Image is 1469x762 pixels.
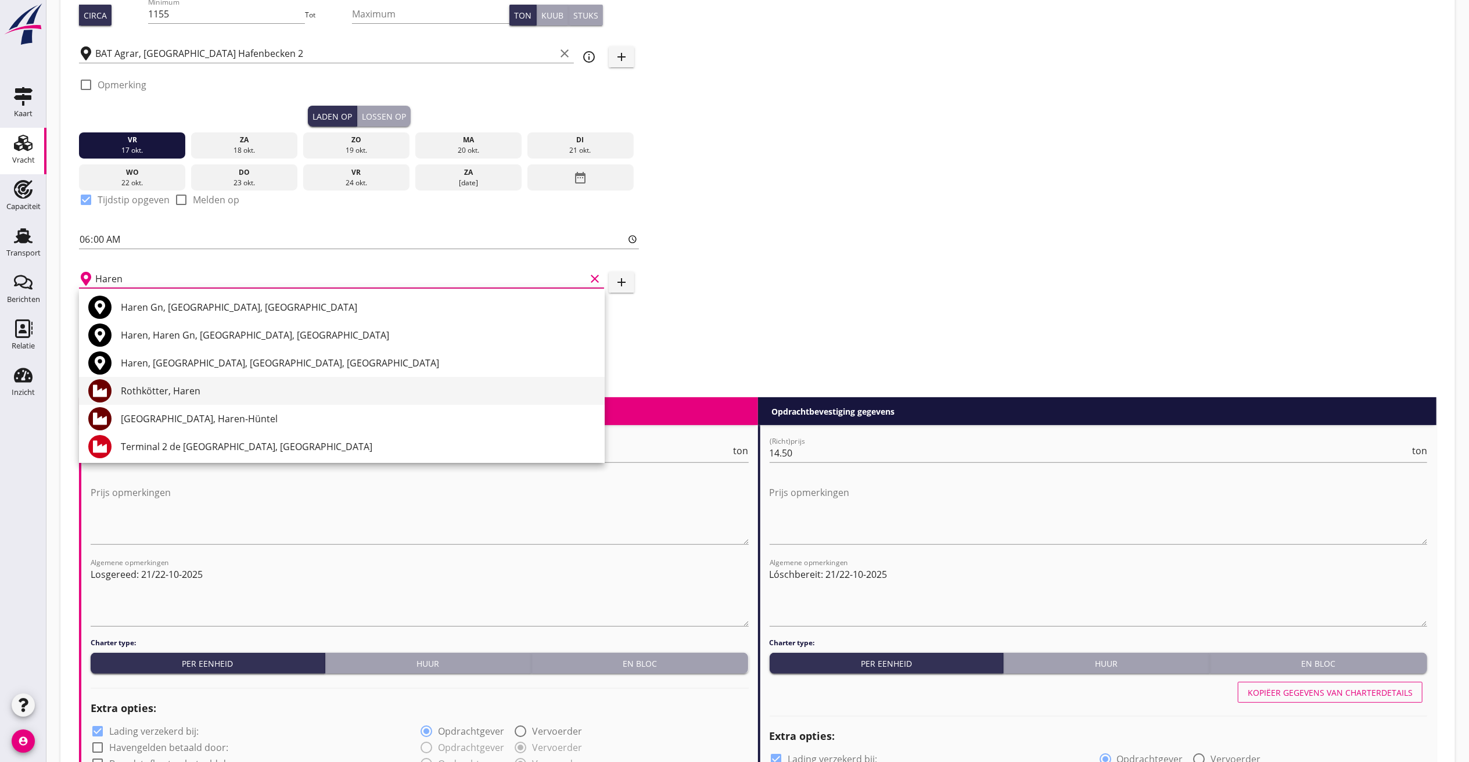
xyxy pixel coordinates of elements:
[530,135,631,145] div: di
[1248,686,1413,699] div: Kopiëer gegevens van charterdetails
[121,356,595,370] div: Haren, [GEOGRAPHIC_DATA], [GEOGRAPHIC_DATA], [GEOGRAPHIC_DATA]
[12,389,35,396] div: Inzicht
[770,728,1428,744] h2: Extra opties:
[91,483,749,544] textarea: Prijs opmerkingen
[91,638,749,648] h4: Charter type:
[121,384,595,398] div: Rothkötter, Haren
[82,135,183,145] div: vr
[95,269,586,288] input: Losplaats
[194,135,295,145] div: za
[305,10,352,20] div: Tot
[193,194,239,206] label: Melden op
[109,742,228,753] label: Havengelden betaald door:
[91,653,325,674] button: Per eenheid
[194,167,295,178] div: do
[509,5,537,26] button: Ton
[306,178,407,188] div: 24 okt.
[615,275,628,289] i: add
[12,729,35,753] i: account_circle
[325,653,531,674] button: Huur
[418,145,519,156] div: 20 okt.
[12,342,35,350] div: Relatie
[121,328,595,342] div: Haren, Haren Gn, [GEOGRAPHIC_DATA], [GEOGRAPHIC_DATA]
[98,194,170,206] label: Tijdstip opgeven
[194,145,295,156] div: 18 okt.
[306,135,407,145] div: zo
[1412,446,1427,455] span: ton
[352,5,509,23] input: Maximum
[95,44,555,63] input: Laadplaats
[79,5,112,26] button: Circa
[770,483,1428,544] textarea: Prijs opmerkingen
[148,5,306,23] input: Minimum
[14,110,33,117] div: Kaart
[532,725,582,737] label: Vervoerder
[98,79,146,91] label: Opmerking
[194,178,295,188] div: 23 okt.
[1210,653,1427,674] button: En bloc
[770,444,1410,462] input: (Richt)prijs
[121,412,595,426] div: [GEOGRAPHIC_DATA], Haren-Hüntel
[91,700,749,716] h2: Extra opties:
[82,178,183,188] div: 22 okt.
[12,156,35,164] div: Vracht
[306,145,407,156] div: 19 okt.
[95,657,320,670] div: Per eenheid
[362,110,406,123] div: Lossen op
[308,106,357,127] button: Laden op
[536,657,744,670] div: En bloc
[770,638,1428,648] h4: Charter type:
[357,106,411,127] button: Lossen op
[770,653,1004,674] button: Per eenheid
[6,203,41,210] div: Capaciteit
[531,653,749,674] button: En bloc
[588,272,602,286] i: clear
[1004,653,1210,674] button: Huur
[558,46,572,60] i: clear
[573,9,598,21] div: Stuks
[1008,657,1205,670] div: Huur
[330,657,526,670] div: Huur
[418,178,519,188] div: [DATE]
[770,565,1428,626] textarea: Algemene opmerkingen
[121,300,595,314] div: Haren Gn, [GEOGRAPHIC_DATA], [GEOGRAPHIC_DATA]
[121,440,595,454] div: Terminal 2 de [GEOGRAPHIC_DATA], [GEOGRAPHIC_DATA]
[530,145,631,156] div: 21 okt.
[569,5,603,26] button: Stuks
[573,167,587,188] i: date_range
[2,3,44,46] img: logo-small.a267ee39.svg
[1215,657,1423,670] div: En bloc
[541,9,563,21] div: Kuub
[306,167,407,178] div: vr
[7,296,40,303] div: Berichten
[109,725,199,737] label: Lading verzekerd bij:
[615,50,628,64] i: add
[313,110,352,123] div: Laden op
[91,565,749,626] textarea: Algemene opmerkingen
[6,249,41,257] div: Transport
[582,50,596,64] i: info_outline
[1238,682,1423,703] button: Kopiëer gegevens van charterdetails
[734,446,749,455] span: ton
[514,9,531,21] div: Ton
[774,657,999,670] div: Per eenheid
[418,167,519,178] div: za
[537,5,569,26] button: Kuub
[82,145,183,156] div: 17 okt.
[438,725,504,737] label: Opdrachtgever
[82,167,183,178] div: wo
[418,135,519,145] div: ma
[84,9,107,21] div: Circa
